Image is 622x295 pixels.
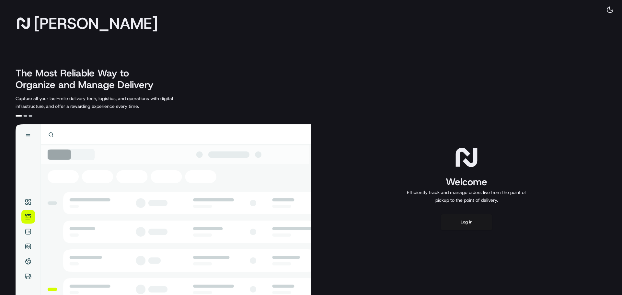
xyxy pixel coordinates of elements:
[16,67,161,91] h2: The Most Reliable Way to Organize and Manage Delivery
[404,188,529,204] p: Efficiently track and manage orders live from the point of pickup to the point of delivery.
[441,214,492,230] button: Log in
[34,17,158,30] span: [PERSON_NAME]
[16,95,202,110] p: Capture all your last-mile delivery tech, logistics, and operations with digital infrastructure, ...
[404,176,529,188] h1: Welcome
